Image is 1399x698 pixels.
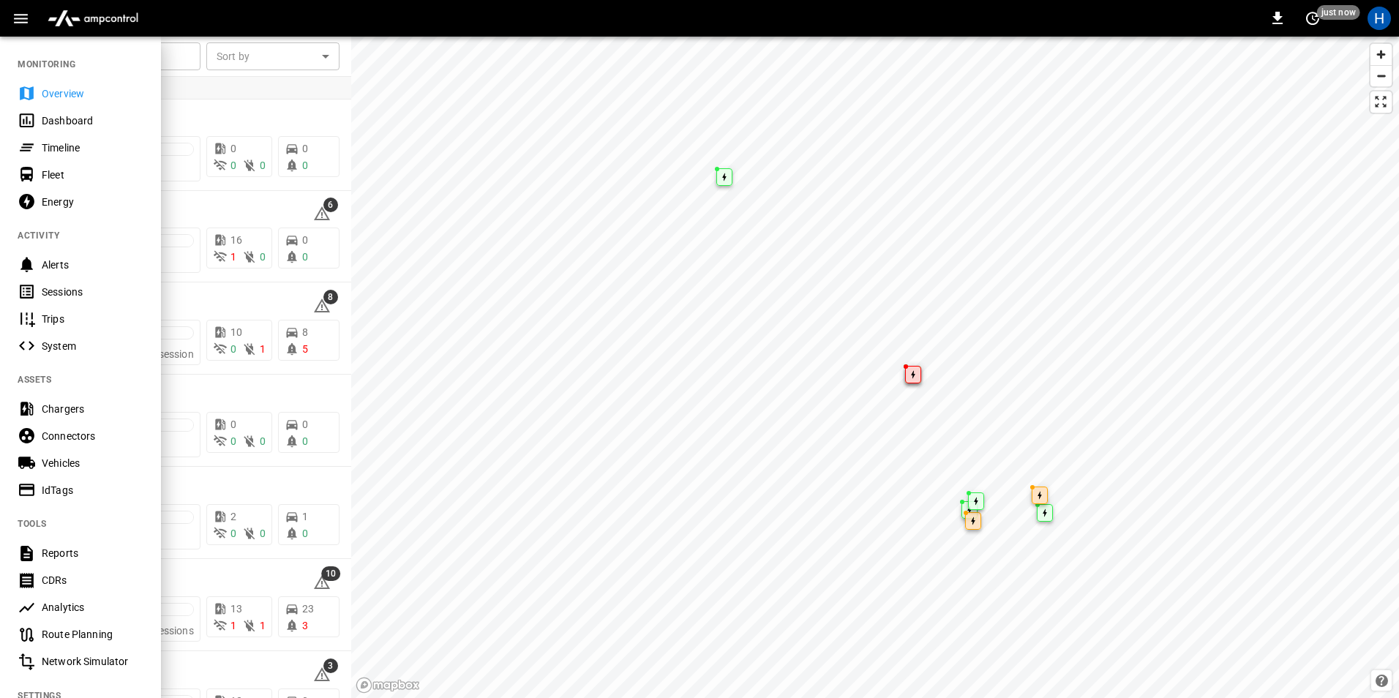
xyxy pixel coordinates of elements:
div: Dashboard [42,113,143,128]
div: Chargers [42,402,143,416]
div: System [42,339,143,353]
div: Timeline [42,140,143,155]
div: Fleet [42,168,143,182]
img: ampcontrol.io logo [42,4,144,32]
div: profile-icon [1368,7,1391,30]
div: CDRs [42,573,143,588]
div: Connectors [42,429,143,443]
div: Network Simulator [42,654,143,669]
div: Energy [42,195,143,209]
button: set refresh interval [1301,7,1324,30]
div: Analytics [42,600,143,615]
div: Route Planning [42,627,143,642]
div: Trips [42,312,143,326]
div: IdTags [42,483,143,498]
div: Reports [42,546,143,560]
span: just now [1317,5,1360,20]
div: Alerts [42,258,143,272]
div: Vehicles [42,456,143,470]
div: Overview [42,86,143,101]
div: Sessions [42,285,143,299]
